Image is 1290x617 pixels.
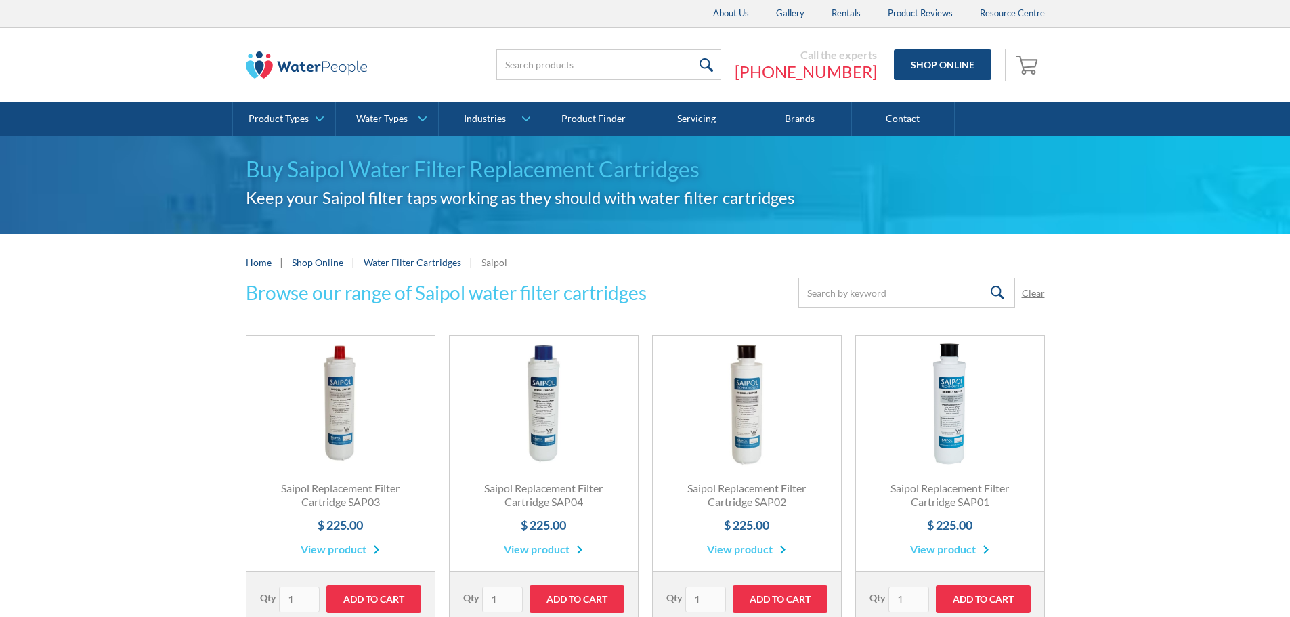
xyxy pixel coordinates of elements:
[496,49,721,80] input: Search products
[301,541,380,557] a: View product
[530,585,624,613] input: Add to Cart
[246,278,647,307] h3: Browse our range of Saipol water filter cartridges
[481,255,507,270] div: Saipol
[798,278,1015,308] input: Search by keyword
[666,482,827,510] h3: Saipol Replacement Filter Cartridge SAP02
[260,482,421,510] h3: Saipol Replacement Filter Cartridge SAP03
[278,254,285,270] div: |
[439,102,541,136] a: Industries
[356,113,408,125] div: Water Types
[645,102,748,136] a: Servicing
[463,516,624,534] h4: $ 225.00
[798,278,1045,308] form: Email Form
[463,591,479,605] label: Qty
[869,516,1031,534] h4: $ 225.00
[735,48,877,62] div: Call the experts
[233,102,335,136] a: Product Types
[869,591,885,605] label: Qty
[666,516,827,534] h4: $ 225.00
[260,516,421,534] h4: $ 225.00
[894,49,991,80] a: Shop Online
[246,186,1045,210] h2: Keep your Saipol filter taps working as they should with water filter cartridges
[246,51,368,79] img: The Water People
[249,113,309,125] div: Product Types
[246,153,1045,186] h1: Buy Saipol Water Filter Replacement Cartridges
[246,255,272,270] a: Home
[326,585,421,613] input: Add to Cart
[504,541,583,557] a: View product
[910,541,989,557] a: View product
[733,585,827,613] input: Add to Cart
[542,102,645,136] a: Product Finder
[463,482,624,510] h3: Saipol Replacement Filter Cartridge SAP04
[292,255,343,270] a: Shop Online
[852,102,955,136] a: Contact
[936,585,1031,613] input: Add to Cart
[336,102,438,136] a: Water Types
[1022,286,1045,300] a: Clear
[748,102,851,136] a: Brands
[464,113,506,125] div: Industries
[468,254,475,270] div: |
[364,257,461,268] a: Water Filter Cartridges
[707,541,786,557] a: View product
[260,591,276,605] label: Qty
[1012,49,1045,81] a: Open empty cart
[1016,54,1041,75] img: shopping cart
[869,482,1031,510] h3: Saipol Replacement Filter Cartridge SAP01
[735,62,877,82] a: [PHONE_NUMBER]
[666,591,682,605] label: Qty
[350,254,357,270] div: |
